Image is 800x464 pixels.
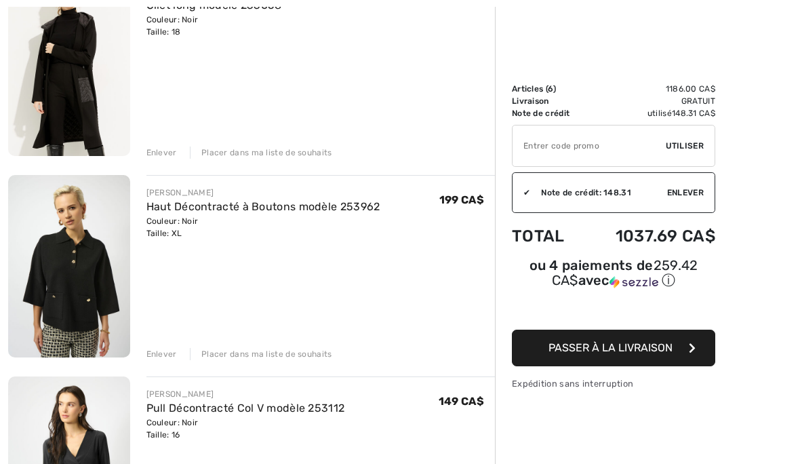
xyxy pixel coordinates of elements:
div: Expédition sans interruption [512,377,715,390]
div: ou 4 paiements de avec [512,259,715,290]
td: Articles ( ) [512,83,584,95]
div: Couleur: Noir Taille: 18 [146,14,282,38]
span: 149 CA$ [439,395,484,408]
div: Placer dans ma liste de souhaits [190,147,332,159]
td: Total [512,213,584,259]
td: Note de crédit [512,107,584,119]
div: Placer dans ma liste de souhaits [190,348,332,360]
div: Couleur: Noir Taille: 16 [146,417,345,441]
span: 259.42 CA$ [552,257,698,288]
div: ✔ [513,187,530,199]
a: Haut Décontracté à Boutons modèle 253962 [146,200,380,213]
input: Code promo [513,125,666,166]
img: Haut Décontracté à Boutons modèle 253962 [8,175,130,357]
td: 1037.69 CA$ [584,213,715,259]
div: Enlever [146,348,177,360]
a: Pull Décontracté Col V modèle 253112 [146,402,345,414]
div: [PERSON_NAME] [146,187,380,199]
td: utilisé [584,107,715,119]
img: Sezzle [609,276,658,288]
span: Utiliser [666,140,704,152]
td: Livraison [512,95,584,107]
td: Gratuit [584,95,715,107]
div: Enlever [146,147,177,159]
span: 199 CA$ [439,193,484,206]
div: Couleur: Noir Taille: XL [146,215,380,239]
div: Note de crédit: 148.31 [530,187,667,199]
span: 148.31 CA$ [672,109,715,118]
div: [PERSON_NAME] [146,388,345,400]
span: 6 [548,84,553,94]
div: ou 4 paiements de259.42 CA$avecSezzle Cliquez pour en savoir plus sur Sezzle [512,259,715,294]
iframe: PayPal-paypal [512,294,715,325]
span: Enlever [667,187,704,199]
button: Passer à la livraison [512,330,715,366]
td: 1186.00 CA$ [584,83,715,95]
span: Passer à la livraison [548,341,673,354]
